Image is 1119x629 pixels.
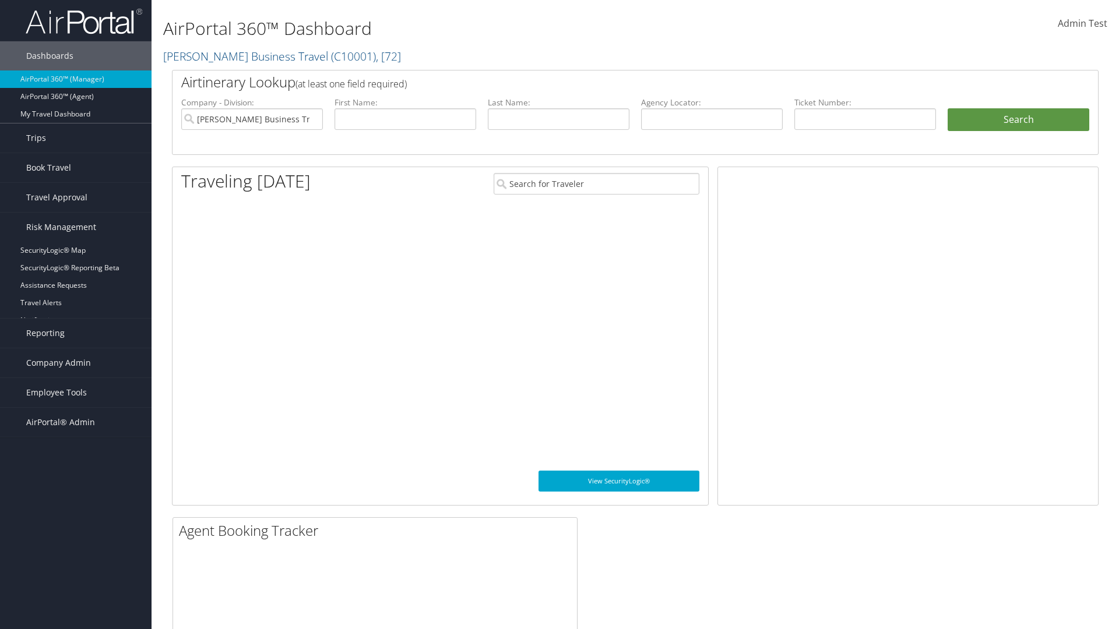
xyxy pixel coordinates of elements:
[494,173,699,195] input: Search for Traveler
[26,8,142,35] img: airportal-logo.png
[26,348,91,377] span: Company Admin
[26,378,87,407] span: Employee Tools
[26,123,46,153] span: Trips
[335,97,476,108] label: First Name:
[1058,17,1107,30] span: Admin Test
[26,319,65,348] span: Reporting
[948,108,1089,132] button: Search
[295,77,407,90] span: (at least one field required)
[331,48,376,64] span: ( C10001 )
[179,521,577,540] h2: Agent Booking Tracker
[181,97,323,108] label: Company - Division:
[163,48,401,64] a: [PERSON_NAME] Business Travel
[26,408,95,437] span: AirPortal® Admin
[181,72,1012,92] h2: Airtinerary Lookup
[181,169,311,193] h1: Traveling [DATE]
[794,97,936,108] label: Ticket Number:
[26,153,71,182] span: Book Travel
[641,97,783,108] label: Agency Locator:
[26,183,87,212] span: Travel Approval
[163,16,793,41] h1: AirPortal 360™ Dashboard
[539,471,699,492] a: View SecurityLogic®
[376,48,401,64] span: , [ 72 ]
[488,97,629,108] label: Last Name:
[26,213,96,242] span: Risk Management
[26,41,73,70] span: Dashboards
[1058,6,1107,42] a: Admin Test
